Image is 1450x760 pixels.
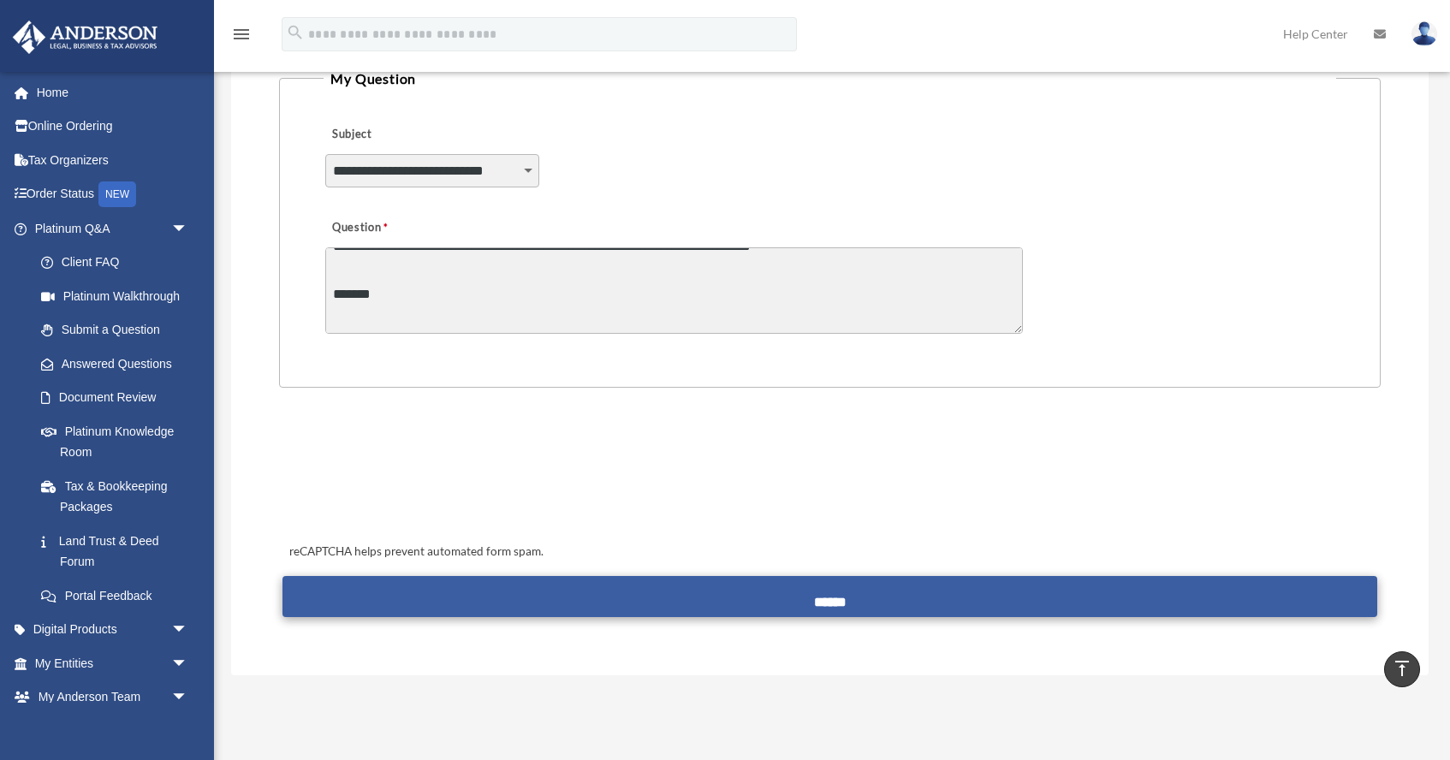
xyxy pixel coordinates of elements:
[12,75,214,110] a: Home
[12,680,214,715] a: My Anderson Teamarrow_drop_down
[24,313,205,347] a: Submit a Question
[284,441,544,508] iframe: reCAPTCHA
[24,279,214,313] a: Platinum Walkthrough
[24,347,214,381] a: Answered Questions
[1384,651,1420,687] a: vertical_align_top
[98,181,136,207] div: NEW
[24,524,214,579] a: Land Trust & Deed Forum
[24,381,214,415] a: Document Review
[282,542,1377,562] div: reCAPTCHA helps prevent automated form spam.
[24,414,214,469] a: Platinum Knowledge Room
[324,67,1335,91] legend: My Question
[12,613,214,647] a: Digital Productsarrow_drop_down
[24,579,214,613] a: Portal Feedback
[1392,658,1412,679] i: vertical_align_top
[24,246,214,280] a: Client FAQ
[8,21,163,54] img: Anderson Advisors Platinum Portal
[171,680,205,715] span: arrow_drop_down
[171,646,205,681] span: arrow_drop_down
[1411,21,1437,46] img: User Pic
[231,30,252,45] a: menu
[171,613,205,648] span: arrow_drop_down
[231,24,252,45] i: menu
[12,177,214,212] a: Order StatusNEW
[286,23,305,42] i: search
[12,143,214,177] a: Tax Organizers
[171,211,205,246] span: arrow_drop_down
[24,469,214,524] a: Tax & Bookkeeping Packages
[325,216,458,240] label: Question
[12,110,214,144] a: Online Ordering
[12,211,214,246] a: Platinum Q&Aarrow_drop_down
[12,646,214,680] a: My Entitiesarrow_drop_down
[325,122,488,146] label: Subject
